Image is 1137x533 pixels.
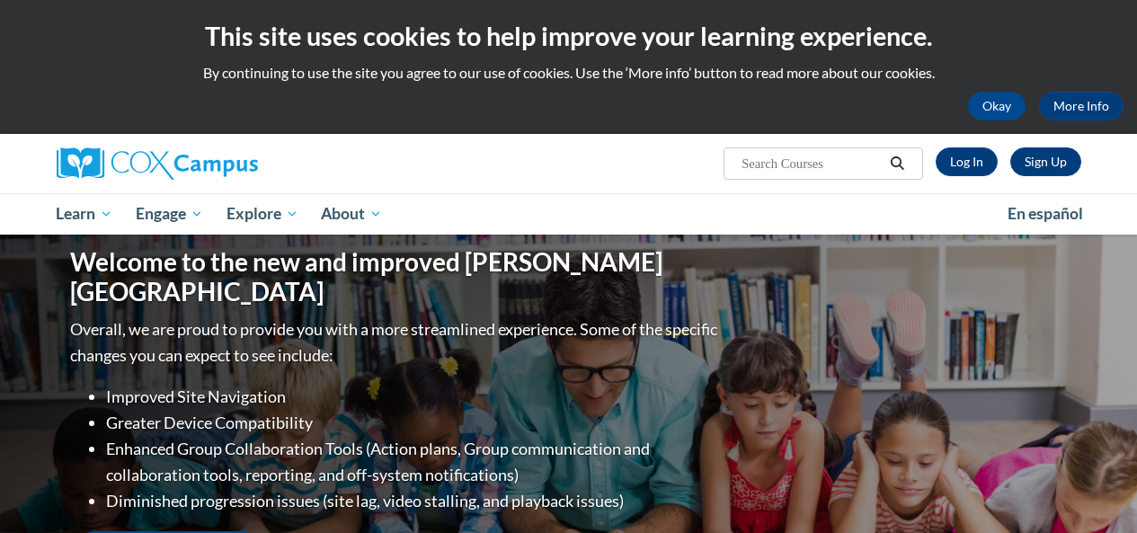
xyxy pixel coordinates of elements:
[136,203,203,225] span: Engage
[936,147,998,176] a: Log In
[968,92,1026,120] button: Okay
[227,203,298,225] span: Explore
[321,203,382,225] span: About
[57,147,380,180] a: Cox Campus
[1039,92,1124,120] a: More Info
[1008,204,1083,223] span: En español
[740,153,884,174] input: Search Courses
[45,193,125,235] a: Learn
[70,247,722,307] h1: Welcome to the new and improved [PERSON_NAME][GEOGRAPHIC_DATA]
[43,193,1095,235] div: Main menu
[106,436,722,488] li: Enhanced Group Collaboration Tools (Action plans, Group communication and collaboration tools, re...
[884,153,910,174] button: Search
[309,193,394,235] a: About
[215,193,310,235] a: Explore
[106,488,722,514] li: Diminished progression issues (site lag, video stalling, and playback issues)
[996,195,1095,233] a: En español
[106,384,722,410] li: Improved Site Navigation
[13,63,1124,83] p: By continuing to use the site you agree to our use of cookies. Use the ‘More info’ button to read...
[56,203,112,225] span: Learn
[13,18,1124,54] h2: This site uses cookies to help improve your learning experience.
[124,193,215,235] a: Engage
[57,147,258,180] img: Cox Campus
[1010,147,1081,176] a: Register
[106,410,722,436] li: Greater Device Compatibility
[70,316,722,369] p: Overall, we are proud to provide you with a more streamlined experience. Some of the specific cha...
